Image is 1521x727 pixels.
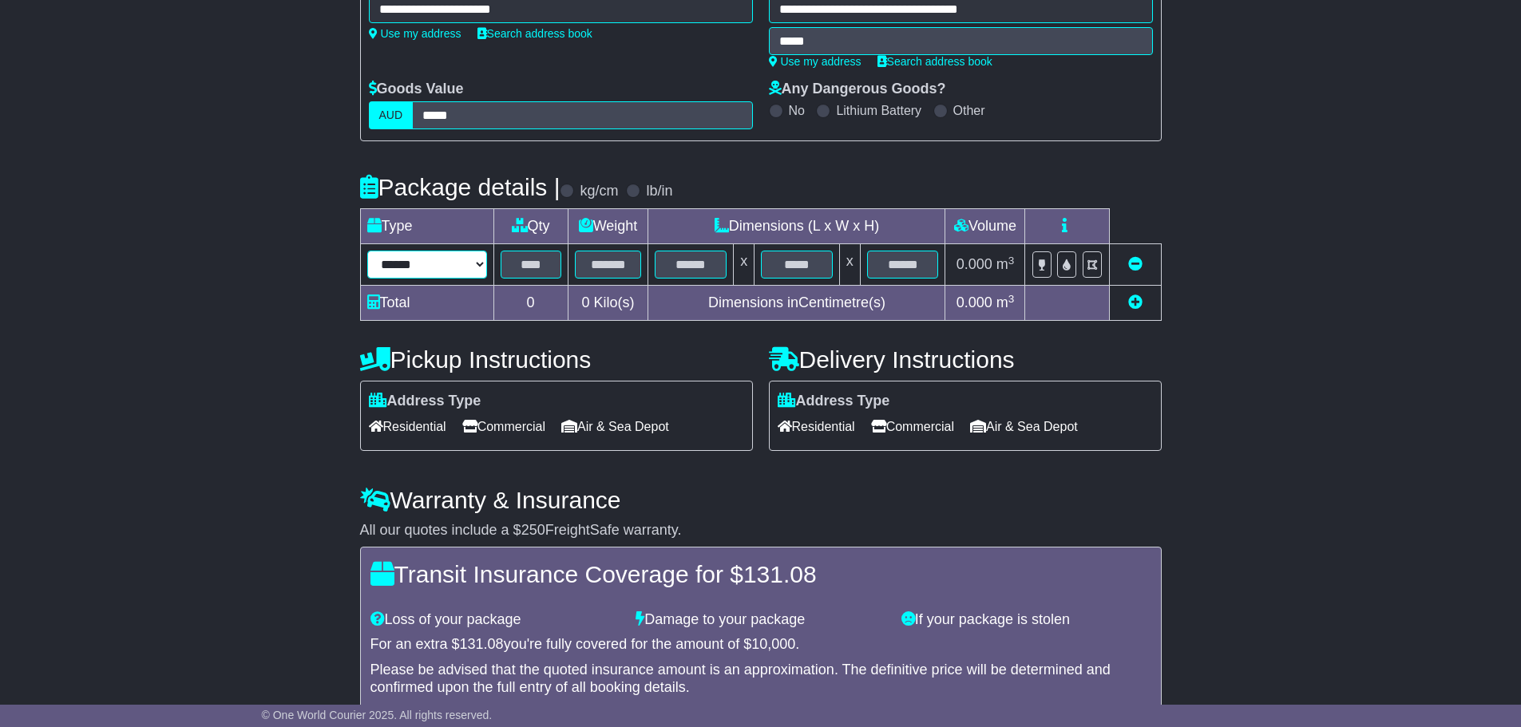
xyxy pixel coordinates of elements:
td: Kilo(s) [568,286,648,321]
span: Commercial [462,414,545,439]
div: For an extra $ you're fully covered for the amount of $ . [370,636,1151,654]
div: Damage to your package [628,611,893,629]
sup: 3 [1008,293,1015,305]
span: Air & Sea Depot [561,414,669,439]
a: Remove this item [1128,256,1143,272]
span: 131.08 [460,636,504,652]
td: x [839,244,860,286]
td: Dimensions in Centimetre(s) [648,286,945,321]
h4: Transit Insurance Coverage for $ [370,561,1151,587]
h4: Warranty & Insurance [360,487,1162,513]
td: Total [360,286,493,321]
label: Address Type [369,393,481,410]
td: Type [360,209,493,244]
label: kg/cm [580,183,618,200]
td: x [734,244,755,286]
span: Residential [369,414,446,439]
span: 0 [581,294,589,310]
span: Commercial [871,414,954,439]
a: Search address book [477,27,592,40]
div: All our quotes include a $ FreightSafe warranty. [360,522,1162,539]
h4: Delivery Instructions [769,346,1162,373]
label: Any Dangerous Goods? [769,81,946,98]
span: m [996,294,1015,310]
td: 0 [493,286,568,321]
a: Use my address [769,55,862,68]
td: Dimensions (L x W x H) [648,209,945,244]
label: lb/in [646,183,672,200]
label: No [789,103,805,118]
label: Address Type [778,393,890,410]
span: 250 [521,522,545,538]
span: 10,000 [751,636,795,652]
div: Please be advised that the quoted insurance amount is an approximation. The definitive price will... [370,662,1151,696]
span: 0.000 [957,256,992,272]
td: Volume [945,209,1025,244]
td: Weight [568,209,648,244]
a: Add new item [1128,294,1143,310]
a: Use my address [369,27,461,40]
span: 0.000 [957,294,992,310]
label: AUD [369,101,414,129]
div: If your package is stolen [893,611,1159,629]
label: Other [953,103,985,118]
a: Search address book [877,55,992,68]
label: Goods Value [369,81,464,98]
span: © One World Courier 2025. All rights reserved. [262,709,493,721]
h4: Package details | [360,174,560,200]
td: Qty [493,209,568,244]
label: Lithium Battery [836,103,921,118]
span: m [996,256,1015,272]
span: Air & Sea Depot [970,414,1078,439]
h4: Pickup Instructions [360,346,753,373]
div: Loss of your package [362,611,628,629]
span: 131.08 [743,561,817,587]
sup: 3 [1008,255,1015,267]
span: Residential [778,414,855,439]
